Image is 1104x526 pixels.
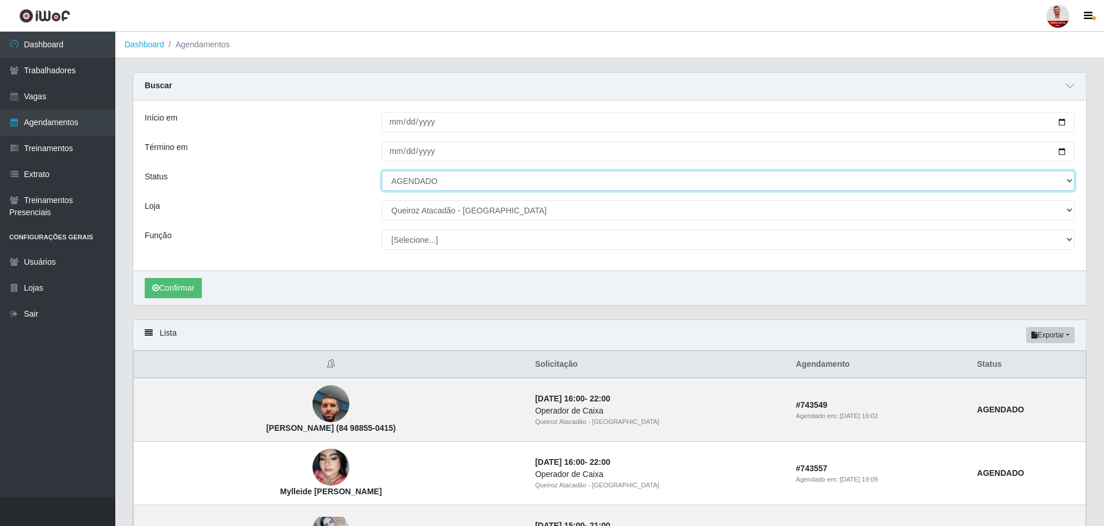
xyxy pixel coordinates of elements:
[125,40,164,49] a: Dashboard
[535,394,585,403] time: [DATE] 16:00
[535,417,782,427] div: Queiroz Atacadão - [GEOGRAPHIC_DATA]
[796,400,828,409] strong: # 743549
[145,278,202,298] button: Confirmar
[839,476,877,483] time: [DATE] 19:09
[977,405,1024,414] strong: AGENDADO
[145,171,168,183] label: Status
[145,200,160,212] label: Loja
[145,141,188,153] label: Término em
[590,394,611,403] time: 22:00
[796,475,963,484] div: Agendado em:
[312,371,349,437] img: Marcio Lidiedson Ferreira da Silva (84 98855-0415)
[164,39,230,51] li: Agendamentos
[535,480,782,490] div: Queiroz Atacadão - [GEOGRAPHIC_DATA]
[839,412,877,419] time: [DATE] 19:02
[796,464,828,473] strong: # 743557
[145,81,172,90] strong: Buscar
[590,457,611,467] time: 22:00
[528,351,789,378] th: Solicitação
[535,468,782,480] div: Operador de Caixa
[535,457,610,467] strong: -
[1026,327,1075,343] button: Exportar
[796,411,963,421] div: Agendado em:
[535,394,610,403] strong: -
[115,32,1104,58] nav: breadcrumb
[535,405,782,417] div: Operador de Caixa
[133,320,1086,351] div: Lista
[535,457,585,467] time: [DATE] 16:00
[312,435,349,501] img: Mylleide Gabryele Lopes De Lucena
[266,423,396,433] strong: [PERSON_NAME] (84 98855-0415)
[280,487,382,496] strong: Mylleide [PERSON_NAME]
[977,468,1024,478] strong: AGENDADO
[145,112,178,124] label: Início em
[19,9,70,23] img: CoreUI Logo
[382,141,1075,161] input: 00/00/0000
[382,112,1075,132] input: 00/00/0000
[970,351,1086,378] th: Status
[145,230,172,242] label: Função
[789,351,970,378] th: Agendamento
